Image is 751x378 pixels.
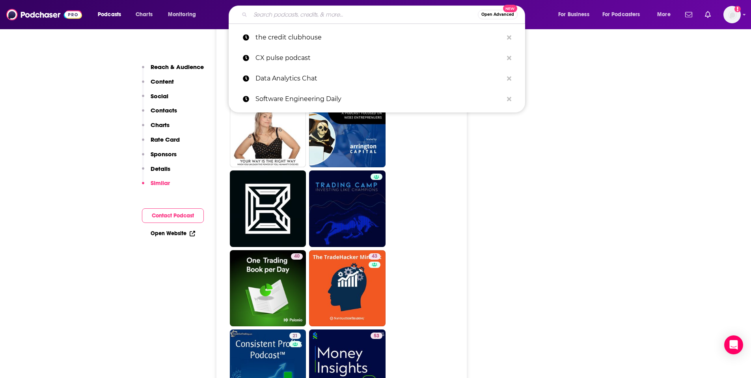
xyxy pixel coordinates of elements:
[293,332,298,340] span: 21
[151,165,170,172] p: Details
[142,208,204,223] button: Contact Podcast
[724,335,743,354] div: Open Intercom Messenger
[309,250,386,327] a: 43
[291,253,303,260] a: 40
[553,8,599,21] button: open menu
[236,6,533,24] div: Search podcasts, credits, & more...
[702,8,714,21] a: Show notifications dropdown
[558,9,589,20] span: For Business
[151,150,177,158] p: Sponsors
[503,5,517,12] span: New
[151,107,177,114] p: Contacts
[255,48,503,68] p: CX pulse podcast
[229,89,525,109] a: Software Engineering Daily
[142,63,204,78] button: Reach & Audience
[723,6,741,23] button: Show profile menu
[151,136,180,143] p: Rate Card
[142,165,170,180] button: Details
[723,6,741,23] img: User Profile
[723,6,741,23] span: Logged in as ellerylsmith123
[98,9,121,20] span: Podcasts
[657,9,671,20] span: More
[142,121,170,136] button: Charts
[92,8,131,21] button: open menu
[6,7,82,22] img: Podchaser - Follow, Share and Rate Podcasts
[162,8,206,21] button: open menu
[130,8,157,21] a: Charts
[652,8,680,21] button: open menu
[151,63,204,71] p: Reach & Audience
[151,179,170,187] p: Similar
[142,150,177,165] button: Sponsors
[602,9,640,20] span: For Podcasters
[250,8,478,21] input: Search podcasts, credits, & more...
[142,179,170,194] button: Similar
[734,6,741,12] svg: Add a profile image
[230,250,306,327] a: 40
[289,333,301,339] a: 21
[229,68,525,89] a: Data Analytics Chat
[255,27,503,48] p: the credit clubhouse
[229,48,525,68] a: CX pulse podcast
[682,8,695,21] a: Show notifications dropdown
[151,92,168,100] p: Social
[136,9,153,20] span: Charts
[142,78,174,92] button: Content
[151,230,195,237] a: Open Website
[294,253,300,260] span: 40
[481,13,514,17] span: Open Advanced
[168,9,196,20] span: Monitoring
[478,10,518,19] button: Open AdvancedNew
[372,253,377,260] span: 43
[151,78,174,85] p: Content
[369,253,380,260] a: 43
[142,92,168,107] button: Social
[255,68,503,89] p: Data Analytics Chat
[142,136,180,150] button: Rate Card
[151,121,170,129] p: Charts
[255,89,503,109] p: Software Engineering Daily
[371,333,382,339] a: 53
[374,332,379,340] span: 53
[229,27,525,48] a: the credit clubhouse
[597,8,652,21] button: open menu
[142,107,177,121] button: Contacts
